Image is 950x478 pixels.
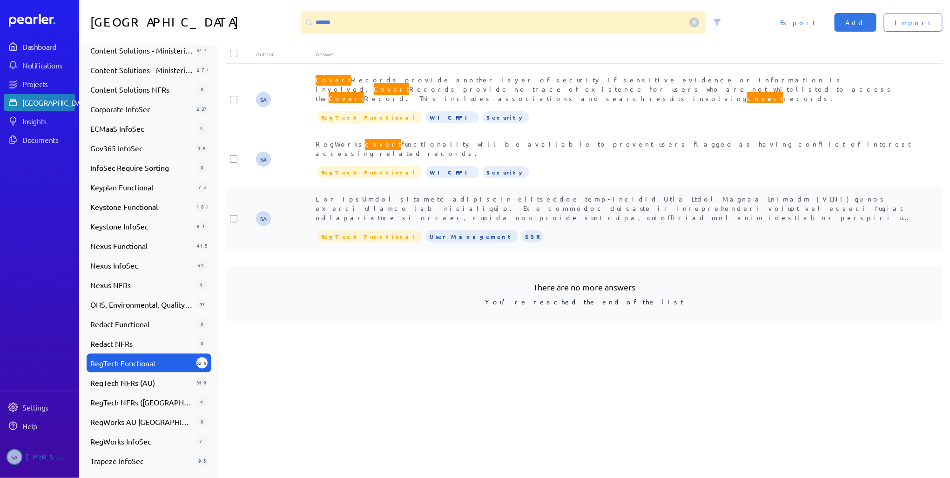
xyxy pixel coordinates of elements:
[196,377,208,388] div: 319
[884,13,943,32] button: Import
[4,38,75,55] a: Dashboard
[90,455,193,466] span: Trapeze InfoSec
[90,123,193,134] span: ECMaaS InfoSec
[26,449,73,465] div: [PERSON_NAME]
[256,92,271,107] span: Steve Ackermann
[196,397,208,408] div: 4
[90,142,193,154] span: Gov365 InfoSec
[90,436,193,447] span: RegWorks InfoSec
[4,399,75,416] a: Settings
[256,50,316,58] div: Author
[196,318,208,330] div: 0
[317,230,422,242] span: RegTech Functional
[316,74,351,86] span: Covert
[4,113,75,129] a: Insights
[317,111,422,123] span: RegTech Functional
[90,318,193,330] span: Redact Functional
[22,79,74,88] div: Projects
[895,18,931,27] span: Import
[196,201,208,212] div: 182
[196,142,208,154] div: 14
[90,240,193,251] span: Nexus Functional
[4,94,75,111] a: [GEOGRAPHIC_DATA]
[22,421,74,431] div: Help
[196,357,208,369] div: 528
[4,445,75,469] a: SA[PERSON_NAME]
[426,230,518,242] span: User Management
[196,182,208,193] div: 75
[316,74,894,104] span: Records provide another layer of security if sensitive evidence or information is involved. Recor...
[483,166,529,178] span: Security
[90,416,193,427] span: RegWorks AU [GEOGRAPHIC_DATA]
[196,436,208,447] div: 7
[90,182,193,193] span: Keyplan Functional
[196,221,208,232] div: 81
[256,152,271,167] span: Steve Ackermann
[90,338,193,349] span: Redact NFRs
[316,195,911,408] span: Lor IpsUmdol sitametc adipiscin elitseddoe temp-incidid Utla Etdol Magnaa Enimadm (VENI) qu nos e...
[90,11,297,34] h1: [GEOGRAPHIC_DATA]
[90,221,193,232] span: Keystone InfoSec
[426,166,479,178] span: WIC RFI
[196,84,208,95] div: 0
[329,92,364,104] span: Covert
[90,397,193,408] span: RegTech NFRs ([GEOGRAPHIC_DATA])
[196,299,208,310] div: 53
[22,98,92,107] div: [GEOGRAPHIC_DATA]
[22,403,74,412] div: Settings
[196,45,208,56] div: 377
[316,50,912,58] div: Answer
[196,260,208,271] div: 69
[90,260,193,271] span: Nexus InfoSec
[90,64,193,75] span: Content Solutions - Ministerials - Non Functional
[374,83,409,95] span: Covert
[317,166,422,178] span: RegTech Functional
[196,455,208,466] div: 95
[241,293,928,307] p: You're reached the end of the list
[196,123,208,134] div: 1
[521,230,543,242] span: SSR
[90,377,193,388] span: RegTech NFRs (AU)
[90,201,193,212] span: Keystone Functional
[90,279,193,290] span: Nexus NFRs
[769,13,827,32] button: Export
[22,116,74,126] div: Insights
[196,103,208,114] div: 237
[196,338,208,349] div: 0
[846,18,865,27] span: Add
[196,279,208,290] div: 1
[4,57,75,74] a: Notifications
[196,64,208,75] div: 270
[22,42,74,51] div: Dashboard
[196,240,208,251] div: 415
[316,138,911,157] span: RegWorks functionality will be available to prevent users flagged as having conflict of interest ...
[90,103,193,114] span: Corporate InfoSec
[483,111,529,123] span: Security
[4,131,75,148] a: Documents
[780,18,816,27] span: Export
[90,45,193,56] span: Content Solutions - Ministerials - Functional
[22,61,74,70] div: Notifications
[241,281,928,293] h3: There are no more answers
[196,416,208,427] div: 0
[196,162,208,173] div: 0
[9,14,75,27] a: Dashboard
[7,449,22,465] span: Steve Ackermann
[90,84,193,95] span: Content Solutions NFRs
[426,111,479,123] span: WIC RFI
[90,357,193,369] span: RegTech Functional
[4,75,75,92] a: Projects
[90,299,193,310] span: OHS, Environmental, Quality, Ethical Dealings
[365,138,401,150] span: covert
[256,211,271,226] span: Steve Ackermann
[90,162,193,173] span: InfoSec Require Sorting
[835,13,876,32] button: Add
[4,417,75,434] a: Help
[747,92,783,104] span: covert
[22,135,74,144] div: Documents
